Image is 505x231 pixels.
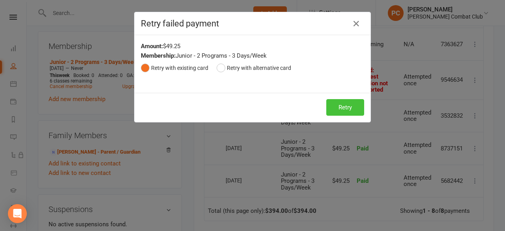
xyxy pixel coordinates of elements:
button: Retry with alternative card [217,60,291,75]
strong: Amount: [141,43,163,50]
h4: Retry failed payment [141,19,364,28]
strong: Membership: [141,52,176,59]
div: Open Intercom Messenger [8,204,27,223]
div: $49.25 [141,41,364,51]
button: Retry with existing card [141,60,208,75]
div: Junior - 2 Programs - 3 Days/Week [141,51,364,60]
button: Retry [326,99,364,116]
button: Close [350,17,363,30]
